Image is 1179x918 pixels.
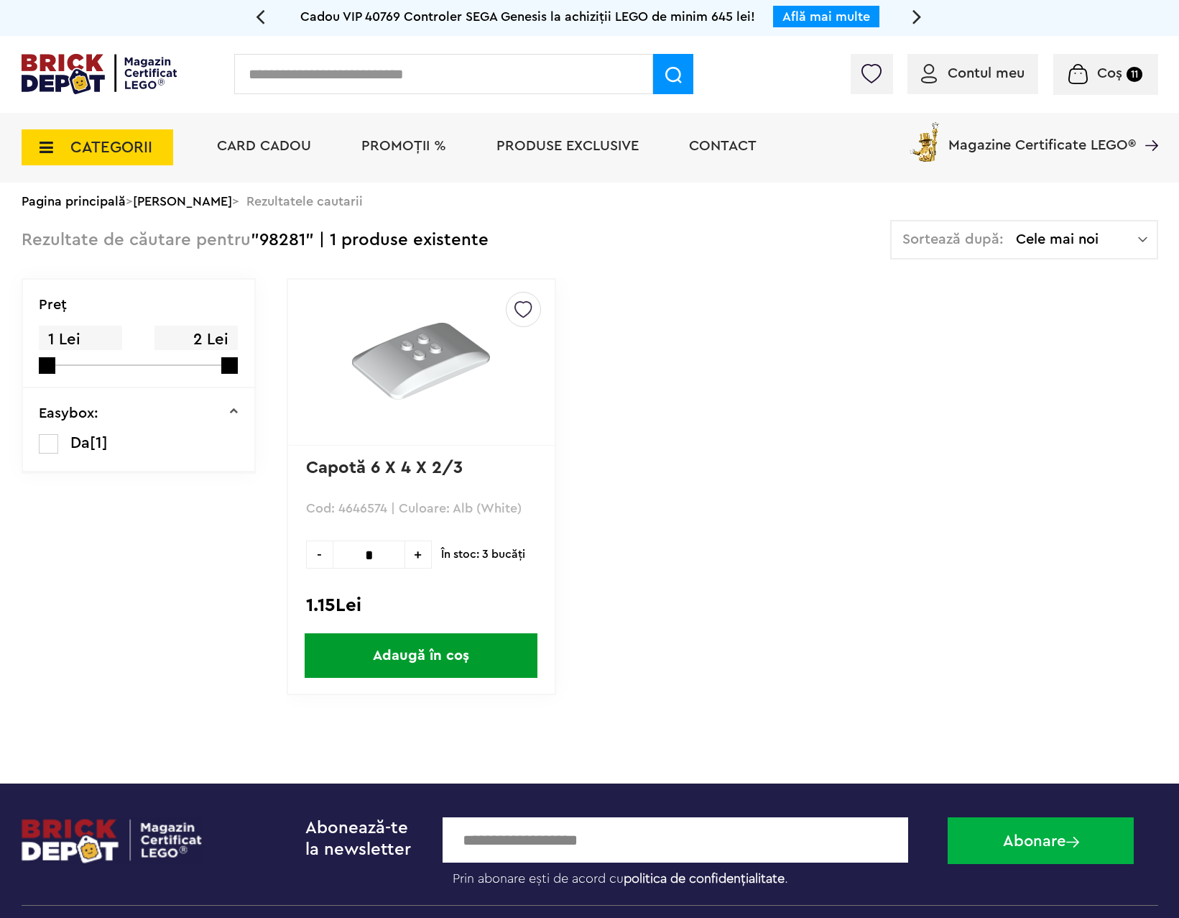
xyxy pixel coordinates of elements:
[305,633,537,678] span: Adaugă în coș
[22,220,489,261] div: "98281" | 1 produse existente
[22,817,203,864] img: footerlogo
[1127,67,1142,82] small: 11
[22,231,251,249] span: Rezultate de căutare pentru
[70,139,152,155] span: CATEGORII
[1136,119,1158,134] a: Magazine Certificate LEGO®
[921,66,1025,81] a: Contul meu
[352,292,490,430] img: Capotă 6 X 4 X 2/3
[70,435,90,451] span: Da
[22,195,126,208] a: Pagina principală
[154,326,238,354] span: 2 Lei
[782,10,870,23] a: Află mai multe
[361,139,446,153] a: PROMOȚII %
[948,66,1025,81] span: Contul meu
[1066,837,1079,848] img: Abonare
[689,139,757,153] a: Contact
[624,872,785,885] a: politica de confidențialitate
[441,541,525,569] span: În stoc: 3 bucăţi
[306,459,463,477] a: Capotă 6 X 4 X 2/3
[39,326,122,354] span: 1 Lei
[39,406,98,421] p: Easybox:
[288,633,555,678] a: Adaugă în coș
[948,817,1134,864] button: Abonare
[306,596,537,615] div: 1.15Lei
[948,119,1136,152] span: Magazine Certificate LEGO®
[1097,66,1122,81] span: Coș
[300,10,755,23] span: Cadou VIP 40769 Controler SEGA Genesis la achiziții LEGO de minim 645 lei!
[443,863,937,887] label: Prin abonare ești de acord cu .
[39,298,67,312] p: Preţ
[496,139,639,153] a: Produse exclusive
[1016,232,1138,247] span: Cele mai noi
[217,139,311,153] a: Card Cadou
[306,500,537,533] p: Cod: 4646574 | Culoare: Alb (White)
[133,195,232,208] a: [PERSON_NAME]
[902,232,1004,247] span: Sortează după:
[22,183,1158,220] div: > > Rezultatele cautarii
[405,541,432,569] span: +
[306,541,333,569] span: -
[305,820,411,858] span: Abonează-te la newsletter
[90,435,108,451] span: [1]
